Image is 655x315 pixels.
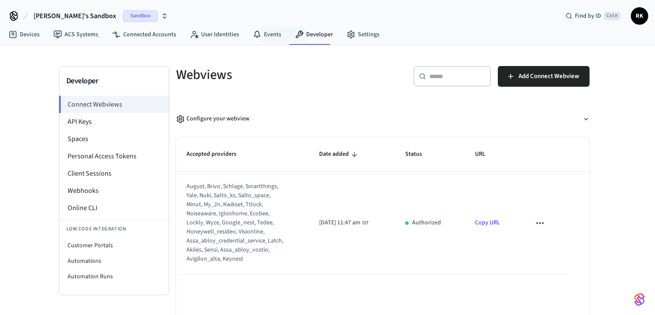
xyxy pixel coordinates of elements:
[518,71,579,82] span: Add Connect Webview
[498,66,590,87] button: Add Connect Webview
[631,7,648,25] button: RK
[319,218,369,227] div: Asia/Calcutta
[186,182,287,264] div: august, brivo, schlage, smartthings, yale, nuki, salto_ks, salto_space, minut, my_2n, kwikset, tt...
[362,219,369,227] span: IST
[176,107,590,130] button: Configure your webview
[246,27,288,42] a: Events
[66,75,162,87] h3: Developer
[59,130,169,148] li: Spaces
[183,27,246,42] a: User Identities
[559,8,627,24] div: Find by IDCtrl K
[176,114,249,123] div: Configure your webview
[412,218,441,227] p: Authorized
[47,27,105,42] a: ACS Systems
[34,11,116,21] span: [PERSON_NAME]'s Sandbox
[59,113,169,130] li: API Keys
[123,10,158,22] span: Sandbox
[319,218,360,227] span: [DATE] 11:47 am
[59,199,169,217] li: Online CLI
[176,66,378,84] h5: Webviews
[186,148,248,161] span: Accepted providers
[405,148,433,161] span: Status
[288,27,340,42] a: Developer
[59,182,169,199] li: Webhooks
[59,269,169,284] li: Automation Runs
[59,238,169,253] li: Customer Portals
[475,148,497,161] span: URL
[2,27,47,42] a: Devices
[59,253,169,269] li: Automations
[59,165,169,182] li: Client Sessions
[575,12,601,20] span: Find by ID
[340,27,386,42] a: Settings
[105,27,183,42] a: Connected Accounts
[475,218,500,227] a: Copy URL
[604,12,621,20] span: Ctrl K
[319,148,360,161] span: Date added
[632,8,647,24] span: RK
[59,220,169,238] li: Low Code Integration
[59,148,169,165] li: Personal Access Tokens
[59,96,169,113] li: Connect Webviews
[176,137,590,274] table: sticky table
[634,293,645,306] img: SeamLogoGradient.69752ec5.svg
